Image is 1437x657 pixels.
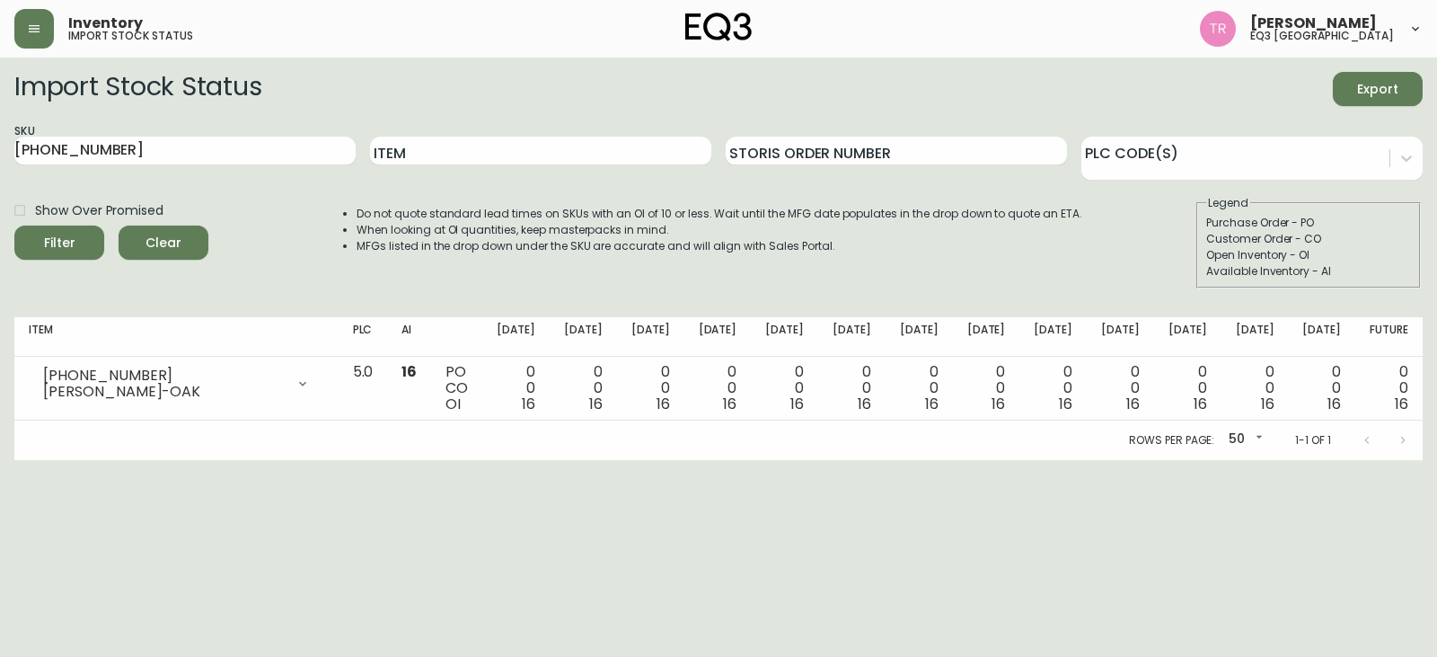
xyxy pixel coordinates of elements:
span: 16 [522,394,535,414]
th: [DATE] [550,317,617,357]
div: 0 0 [1101,364,1140,413]
button: Export [1333,72,1423,106]
th: [DATE] [886,317,953,357]
p: 1-1 of 1 [1295,432,1331,448]
span: 16 [1327,394,1341,414]
div: 0 0 [699,364,737,413]
th: Item [14,317,339,357]
div: Available Inventory - AI [1206,263,1411,280]
div: 0 0 [1302,364,1341,413]
li: When looking at OI quantities, keep masterpacks in mind. [357,222,1082,238]
th: Future [1355,317,1423,357]
span: Show Over Promised [35,201,163,220]
th: PLC [339,317,388,357]
div: 0 0 [765,364,804,413]
div: PO CO [445,364,468,413]
th: [DATE] [1087,317,1154,357]
img: logo [685,13,752,41]
li: Do not quote standard lead times on SKUs with an OI of 10 or less. Wait until the MFG date popula... [357,206,1082,222]
th: [DATE] [1221,317,1289,357]
span: Export [1347,78,1408,101]
span: 16 [589,394,603,414]
span: Inventory [68,16,143,31]
div: [PERSON_NAME]-OAK [43,384,285,400]
span: 16 [925,394,939,414]
li: MFGs listed in the drop down under the SKU are accurate and will align with Sales Portal. [357,238,1082,254]
h2: Import Stock Status [14,72,261,106]
div: 0 0 [1236,364,1274,413]
div: Open Inventory - OI [1206,247,1411,263]
p: Rows per page: [1129,432,1214,448]
th: [DATE] [1154,317,1221,357]
span: [PERSON_NAME] [1250,16,1377,31]
div: 0 0 [1034,364,1072,413]
span: 16 [1059,394,1072,414]
div: Customer Order - CO [1206,231,1411,247]
span: Clear [133,232,194,254]
h5: eq3 [GEOGRAPHIC_DATA] [1250,31,1394,41]
span: 16 [723,394,736,414]
div: 0 0 [1370,364,1408,413]
div: 0 0 [1168,364,1207,413]
div: Filter [44,232,75,254]
div: Purchase Order - PO [1206,215,1411,231]
button: Clear [119,226,208,260]
span: 16 [1194,394,1207,414]
div: 0 0 [631,364,670,413]
div: 0 0 [497,364,535,413]
div: [PHONE_NUMBER][PERSON_NAME]-OAK [29,364,324,404]
div: 50 [1221,425,1266,455]
span: OI [445,394,461,414]
div: 0 0 [967,364,1006,413]
span: 16 [1126,394,1140,414]
th: [DATE] [1019,317,1087,357]
div: [PHONE_NUMBER] [43,368,285,384]
span: 16 [790,394,804,414]
th: [DATE] [953,317,1020,357]
th: [DATE] [684,317,752,357]
div: 0 0 [564,364,603,413]
span: 16 [657,394,670,414]
th: [DATE] [482,317,550,357]
th: [DATE] [1288,317,1355,357]
h5: import stock status [68,31,193,41]
div: 0 0 [833,364,871,413]
span: 16 [401,361,417,382]
th: [DATE] [751,317,818,357]
th: [DATE] [818,317,886,357]
span: 16 [992,394,1005,414]
span: 16 [858,394,871,414]
span: 16 [1261,394,1274,414]
button: Filter [14,226,104,260]
th: AI [387,317,431,357]
span: 16 [1395,394,1408,414]
th: [DATE] [617,317,684,357]
div: 0 0 [900,364,939,413]
img: 214b9049a7c64896e5c13e8f38ff7a87 [1200,11,1236,47]
legend: Legend [1206,195,1250,211]
td: 5.0 [339,357,388,421]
